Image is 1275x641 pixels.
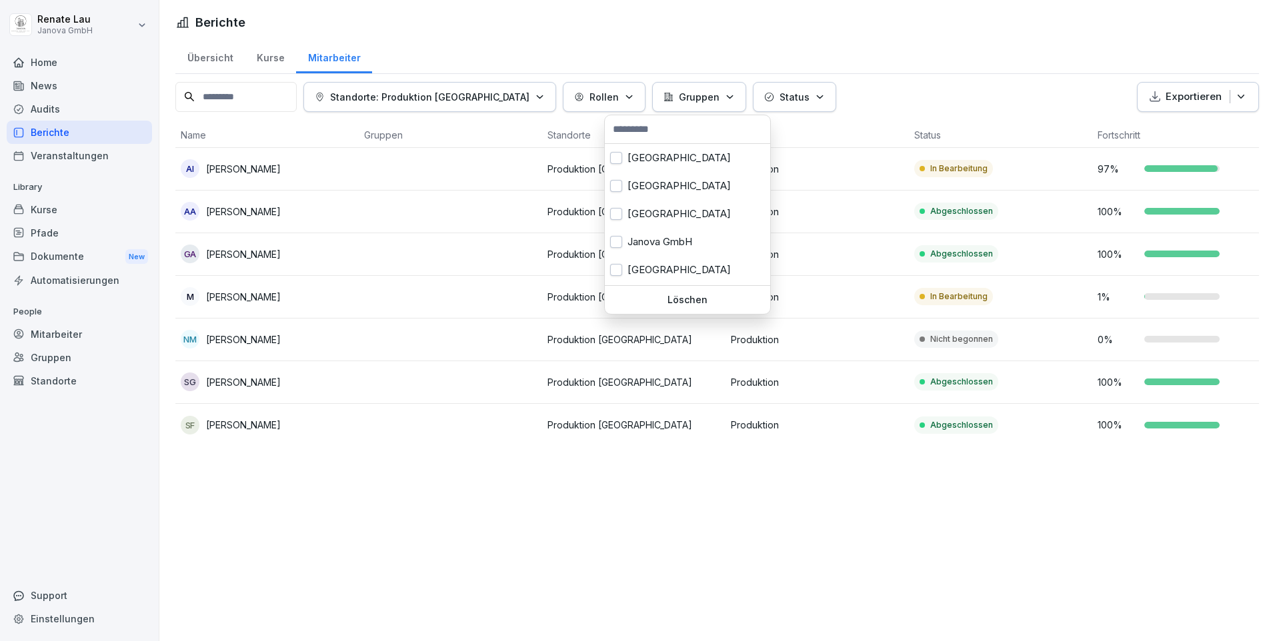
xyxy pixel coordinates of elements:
div: [GEOGRAPHIC_DATA] [605,144,770,172]
div: [GEOGRAPHIC_DATA] [605,172,770,200]
p: Gruppen [679,90,720,104]
div: [GEOGRAPHIC_DATA] [605,284,770,312]
div: [GEOGRAPHIC_DATA] [605,200,770,228]
div: Janova GmbH [605,228,770,256]
p: Status [780,90,810,104]
p: Standorte: Produktion [GEOGRAPHIC_DATA] [330,90,529,104]
p: Löschen [610,294,765,306]
p: Rollen [589,90,619,104]
p: Exportieren [1166,89,1222,105]
div: [GEOGRAPHIC_DATA] [605,256,770,284]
